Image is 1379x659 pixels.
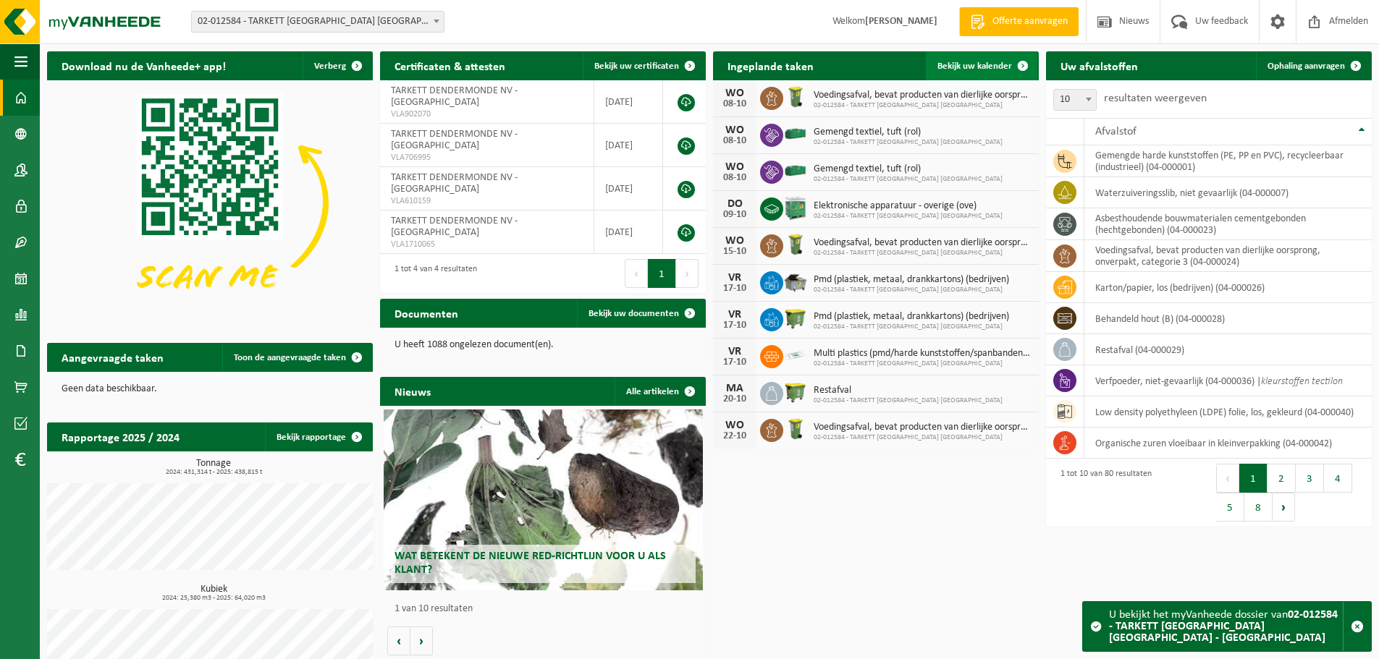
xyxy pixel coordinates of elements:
[594,167,663,211] td: [DATE]
[814,433,1032,442] span: 02-012584 - TARKETT [GEOGRAPHIC_DATA] [GEOGRAPHIC_DATA]
[1084,145,1372,177] td: gemengde harde kunststoffen (PE, PP en PVC), recycleerbaar (industrieel) (04-000001)
[814,237,1032,249] span: Voedingsafval, bevat producten van dierlijke oorsprong, onverpakt, categorie 3
[1109,609,1338,644] strong: 02-012584 - TARKETT [GEOGRAPHIC_DATA] [GEOGRAPHIC_DATA] - [GEOGRAPHIC_DATA]
[814,163,1003,175] span: Gemengd textiel, tuft (rol)
[720,431,749,441] div: 22-10
[814,175,1003,184] span: 02-012584 - TARKETT [GEOGRAPHIC_DATA] [GEOGRAPHIC_DATA]
[648,259,676,288] button: 1
[191,11,444,33] span: 02-012584 - TARKETT DENDERMONDE NV - DENDERMONDE
[380,51,520,80] h2: Certificaten & attesten
[720,309,749,320] div: VR
[234,353,346,362] span: Toon de aangevraagde taken
[1273,493,1295,522] button: Next
[387,626,410,655] button: Vorige
[589,309,679,318] span: Bekijk uw documenten
[720,383,749,394] div: MA
[583,51,704,80] a: Bekijk uw certificaten
[54,584,373,602] h3: Kubiek
[676,259,699,288] button: Next
[1261,376,1343,387] i: kleurstoffen tectilon
[391,239,583,250] span: VLA1710065
[1268,464,1296,493] button: 2
[783,232,808,257] img: WB-0140-HPE-GN-50
[720,99,749,109] div: 08-10
[391,85,518,108] span: TARKETT DENDERMONDE NV - [GEOGRAPHIC_DATA]
[814,138,1003,147] span: 02-012584 - TARKETT [GEOGRAPHIC_DATA] [GEOGRAPHIC_DATA]
[720,357,749,367] div: 17-10
[720,161,749,173] div: WO
[814,422,1032,433] span: Voedingsafval, bevat producten van dierlijke oorsprong, onverpakt, categorie 3
[314,61,346,71] span: Verberg
[395,604,699,614] p: 1 van 10 resultaten
[391,172,518,195] span: TARKETT DENDERMONDE NV - [GEOGRAPHIC_DATA]
[47,422,194,451] h2: Rapportage 2025 / 2024
[783,158,808,183] img: HK-XZ-20-GN-00
[1216,493,1244,522] button: 5
[989,14,1071,29] span: Offerte aanvragen
[814,212,1003,221] span: 02-012584 - TARKETT [GEOGRAPHIC_DATA] [GEOGRAPHIC_DATA]
[384,409,703,590] a: Wat betekent de nieuwe RED-richtlijn voor u als klant?
[814,360,1032,368] span: 02-012584 - TARKETT [GEOGRAPHIC_DATA] [GEOGRAPHIC_DATA]
[47,51,240,80] h2: Download nu de Vanheede+ app!
[395,550,666,576] span: Wat betekent de nieuwe RED-richtlijn voor u als klant?
[783,122,808,146] img: HK-XZ-20-GN-00
[47,80,373,325] img: Download de VHEPlus App
[1084,208,1372,240] td: asbesthoudende bouwmaterialen cementgebonden (hechtgebonden) (04-000023)
[577,299,704,328] a: Bekijk uw documenten
[1324,464,1352,493] button: 4
[1095,126,1136,137] span: Afvalstof
[1244,493,1273,522] button: 8
[410,626,433,655] button: Volgende
[1046,51,1152,80] h2: Uw afvalstoffen
[814,348,1032,360] span: Multi plastics (pmd/harde kunststoffen/spanbanden/eps/folie naturel/folie gemeng...
[814,127,1003,138] span: Gemengd textiel, tuft (rol)
[720,198,749,210] div: DO
[1084,396,1372,428] td: low density polyethyleen (LDPE) folie, los, gekleurd (04-000040)
[720,346,749,357] div: VR
[625,259,648,288] button: Previous
[1256,51,1370,80] a: Ophaling aanvragen
[1104,93,1207,104] label: resultaten weergeven
[594,80,663,124] td: [DATE]
[47,343,178,371] h2: Aangevraagde taken
[1054,90,1096,110] span: 10
[1084,177,1372,208] td: waterzuiveringsslib, niet gevaarlijk (04-000007)
[814,286,1009,294] span: 02-012584 - TARKETT [GEOGRAPHIC_DATA] [GEOGRAPHIC_DATA]
[594,124,663,167] td: [DATE]
[54,459,373,476] h3: Tonnage
[1084,334,1372,365] td: restafval (04-000029)
[1216,464,1239,493] button: Previous
[594,61,679,71] span: Bekijk uw certificaten
[814,200,1003,212] span: Elektronische apparatuur - overige (ove)
[720,420,749,431] div: WO
[720,124,749,136] div: WO
[1084,365,1372,396] td: verfpoeder, niet-gevaarlijk (04-000036) |
[62,384,358,394] p: Geen data beschikbaar.
[783,380,808,404] img: WB-1100-HPE-GN-50
[720,247,749,257] div: 15-10
[814,323,1009,331] span: 02-012584 - TARKETT [GEOGRAPHIC_DATA] [GEOGRAPHIC_DATA]
[783,269,808,294] img: WB-5000-GAL-GY-01
[615,377,704,406] a: Alle artikelen
[391,152,583,163] span: VLA706995
[720,394,749,404] div: 20-10
[380,299,473,327] h2: Documenten
[391,195,583,207] span: VLA610159
[720,320,749,331] div: 17-10
[1109,602,1343,651] div: U bekijkt het myVanheede dossier van
[865,16,937,27] strong: [PERSON_NAME]
[1084,303,1372,334] td: behandeld hout (B) (04-000028)
[391,216,518,238] span: TARKETT DENDERMONDE NV - [GEOGRAPHIC_DATA]
[1296,464,1324,493] button: 3
[814,90,1032,101] span: Voedingsafval, bevat producten van dierlijke oorsprong, onverpakt, categorie 3
[303,51,371,80] button: Verberg
[54,595,373,602] span: 2024: 25,380 m3 - 2025: 64,020 m3
[814,311,1009,323] span: Pmd (plastiek, metaal, drankkartons) (bedrijven)
[720,235,749,247] div: WO
[54,469,373,476] span: 2024: 431,314 t - 2025: 438,815 t
[814,274,1009,286] span: Pmd (plastiek, metaal, drankkartons) (bedrijven)
[192,12,444,32] span: 02-012584 - TARKETT DENDERMONDE NV - DENDERMONDE
[380,377,445,405] h2: Nieuws
[1268,61,1345,71] span: Ophaling aanvragen
[222,343,371,372] a: Toon de aangevraagde taken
